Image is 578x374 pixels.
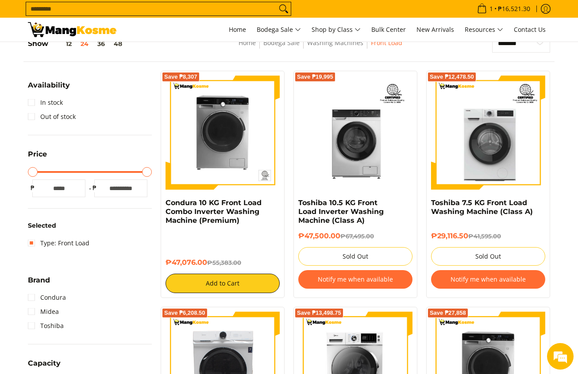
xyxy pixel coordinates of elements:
[297,74,333,80] span: Save ₱19,995
[28,82,70,95] summary: Open
[430,310,466,316] span: Save ₱27,858
[468,233,501,240] del: ₱41,595.00
[263,38,300,47] a: Bodega Sale
[28,222,152,230] h6: Selected
[465,24,503,35] span: Resources
[207,259,241,266] del: ₱55,383.00
[164,74,197,80] span: Save ₱8,307
[298,198,384,225] a: Toshiba 10.5 KG Front Load Inverter Washing Machine (Class A)
[224,18,250,42] a: Home
[488,6,494,12] span: 1
[239,38,256,47] a: Home
[416,25,454,34] span: New Arrivals
[166,76,280,190] img: Condura 10 KG Front Load Combo Inverter Washing Machine (Premium)
[431,198,533,216] a: Toshiba 7.5 KG Front Load Washing Machine (Class A)
[28,22,116,37] img: Washing Machines l Mang Kosme: Home Appliances Warehouse Sale Partner Front Load
[340,233,374,240] del: ₱67,495.00
[28,95,63,110] a: In stock
[93,40,109,47] button: 36
[312,24,361,35] span: Shop by Class
[430,74,474,80] span: Save ₱12,478.50
[298,270,412,289] button: Notify me when available
[4,241,169,272] textarea: Type your message and hit 'Enter'
[28,236,89,250] a: Type: Front Load
[180,38,460,57] nav: Breadcrumbs
[509,18,550,42] a: Contact Us
[431,76,545,190] img: Toshiba 7.5 KG Front Load Washing Machine (Class A)
[367,18,410,42] a: Bulk Center
[412,18,459,42] a: New Arrivals
[371,25,406,34] span: Bulk Center
[257,24,301,35] span: Bodega Sale
[28,319,64,333] a: Toshiba
[28,290,66,305] a: Condura
[298,247,412,266] button: Sold Out
[371,38,402,49] span: Front Load
[514,25,546,34] span: Contact Us
[252,18,305,42] a: Bodega Sale
[166,198,262,225] a: Condura 10 KG Front Load Combo Inverter Washing Machine (Premium)
[28,360,61,374] summary: Open
[297,310,341,316] span: Save ₱13,498.75
[431,270,545,289] button: Notify me when available
[166,274,280,293] button: Add to Cart
[28,305,59,319] a: Midea
[90,183,99,192] span: ₱
[51,111,122,201] span: We're online!
[145,4,166,26] div: Minimize live chat window
[431,247,545,266] button: Sold Out
[28,183,37,192] span: ₱
[497,6,532,12] span: ₱16,521.30
[307,38,363,47] a: Washing Machines
[431,232,545,240] h6: ₱29,116.50
[474,4,533,14] span: •
[28,82,70,89] span: Availability
[307,18,365,42] a: Shop by Class
[277,2,291,15] button: Search
[28,151,47,158] span: Price
[48,40,76,47] button: 12
[28,151,47,164] summary: Open
[125,18,550,42] nav: Main Menu
[460,18,508,42] a: Resources
[166,258,280,267] h6: ₱47,076.00
[76,40,93,47] button: 24
[28,277,50,290] summary: Open
[28,110,76,124] a: Out of stock
[298,76,412,190] img: Toshiba 10.5 KG Front Load Inverter Washing Machine (Class A)
[298,232,412,240] h6: ₱47,500.00
[28,39,127,48] h5: Show
[28,277,50,284] span: Brand
[46,50,149,61] div: Chat with us now
[229,25,246,34] span: Home
[109,40,127,47] button: 48
[28,360,61,367] span: Capacity
[164,310,205,316] span: Save ₱6,208.50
